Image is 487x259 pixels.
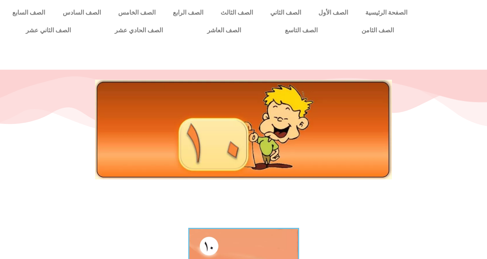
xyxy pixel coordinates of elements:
[263,22,340,39] a: الصف التاسع
[4,22,93,39] a: الصف الثاني عشر
[93,22,185,39] a: الصف الحادي عشر
[185,22,263,39] a: الصف العاشر
[356,4,416,22] a: الصفحة الرئيسية
[261,4,310,22] a: الصف الثاني
[54,4,109,22] a: الصف السادس
[212,4,261,22] a: الصف الثالث
[340,22,416,39] a: الصف الثامن
[164,4,212,22] a: الصف الرابع
[4,4,54,22] a: الصف السابع
[310,4,356,22] a: الصف الأول
[109,4,164,22] a: الصف الخامس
